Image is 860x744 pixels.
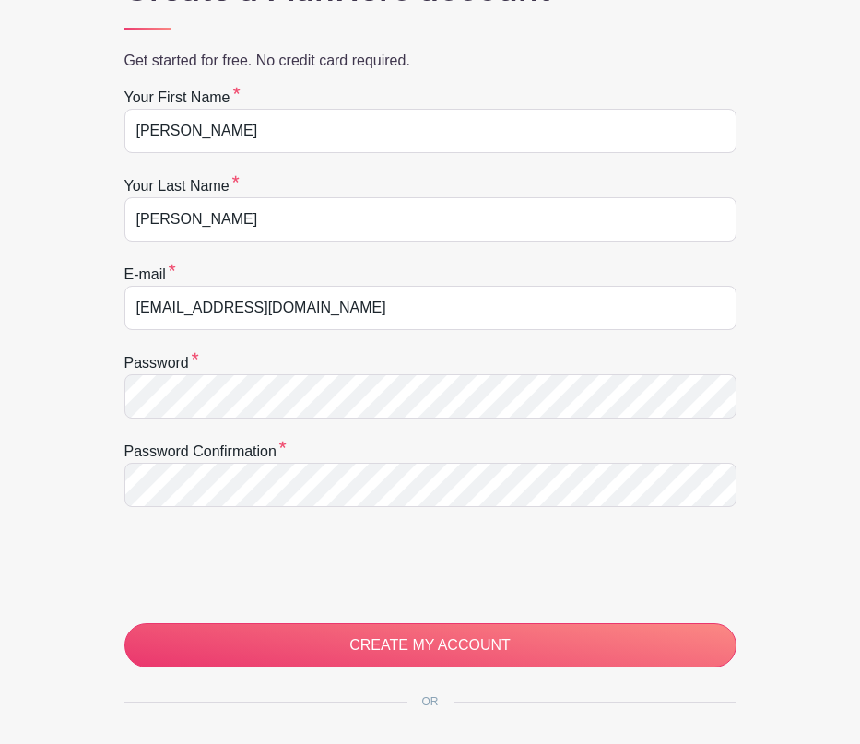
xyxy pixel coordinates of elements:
label: Your last name [124,175,240,197]
input: e.g. Julie [124,109,736,153]
input: CREATE MY ACCOUNT [124,623,736,667]
iframe: reCAPTCHA [124,529,405,601]
span: OR [407,695,454,708]
p: Get started for free. No credit card required. [124,50,736,72]
label: E-mail [124,264,176,286]
label: Your first name [124,87,241,109]
input: e.g. Smith [124,197,736,242]
input: e.g. julie@eventco.com [124,286,736,330]
label: Password [124,352,199,374]
label: Password confirmation [124,441,287,463]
